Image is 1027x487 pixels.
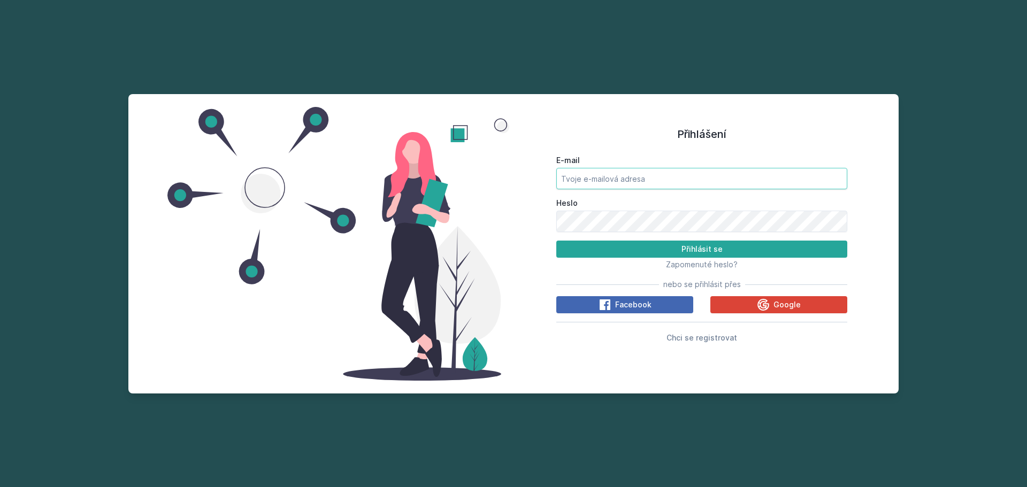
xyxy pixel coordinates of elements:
[615,299,652,310] span: Facebook
[666,333,737,342] span: Chci se registrovat
[556,168,847,189] input: Tvoje e-mailová adresa
[556,126,847,142] h1: Přihlášení
[773,299,801,310] span: Google
[666,331,737,344] button: Chci se registrovat
[710,296,847,313] button: Google
[663,279,741,290] span: nebo se přihlásit přes
[556,296,693,313] button: Facebook
[556,155,847,166] label: E-mail
[666,260,738,269] span: Zapomenuté heslo?
[556,241,847,258] button: Přihlásit se
[556,198,847,208] label: Heslo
